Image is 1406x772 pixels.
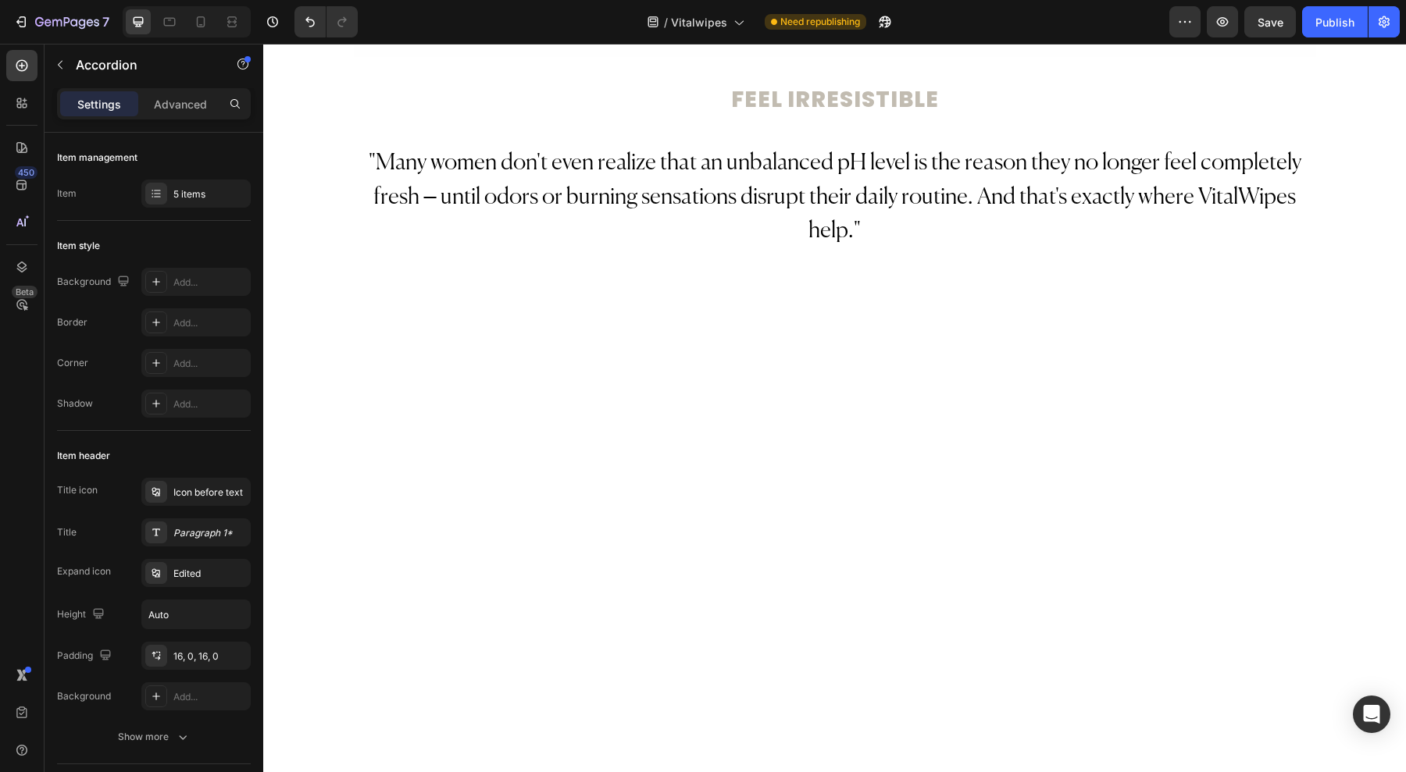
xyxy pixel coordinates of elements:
div: Show more [118,729,191,745]
div: 5 items [173,187,247,201]
div: Corner [57,356,88,370]
div: Item [57,187,77,201]
button: Save [1244,6,1296,37]
div: Background [57,689,111,703]
div: Item management [57,151,137,165]
div: Undo/Redo [294,6,358,37]
div: Add... [173,397,247,411]
div: Item style [57,239,100,253]
iframe: Design area [263,44,1406,772]
div: Add... [173,316,247,330]
div: 450 [15,166,37,179]
div: Icon before text [173,486,247,500]
div: Shadow [57,397,93,411]
div: Padding [57,646,115,667]
button: 7 [6,6,116,37]
div: 16, 0, 16, 0 [173,649,247,663]
div: Expand icon [57,564,111,578]
button: Publish [1302,6,1368,37]
p: Settings [77,96,121,112]
div: Beta [12,286,37,298]
div: Open Intercom Messenger [1353,696,1390,733]
div: Title [57,525,77,539]
p: 7 [102,12,109,31]
div: Publish [1315,14,1354,30]
span: Need republishing [780,15,860,29]
div: Item header [57,449,110,463]
span: Save [1258,16,1283,29]
div: Paragraph 1* [173,526,247,540]
div: Border [57,315,87,329]
div: Add... [173,276,247,290]
div: Background [57,272,133,293]
div: Edited [173,567,247,581]
input: Auto [142,600,250,628]
span: Vitalwipes [671,14,727,30]
div: Add... [173,357,247,371]
span: / [664,14,668,30]
div: Add... [173,690,247,704]
div: Title icon [57,483,98,497]
div: Height [57,604,108,625]
p: Advanced [154,96,207,112]
button: Show more [57,723,251,751]
p: Accordion [76,55,209,74]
